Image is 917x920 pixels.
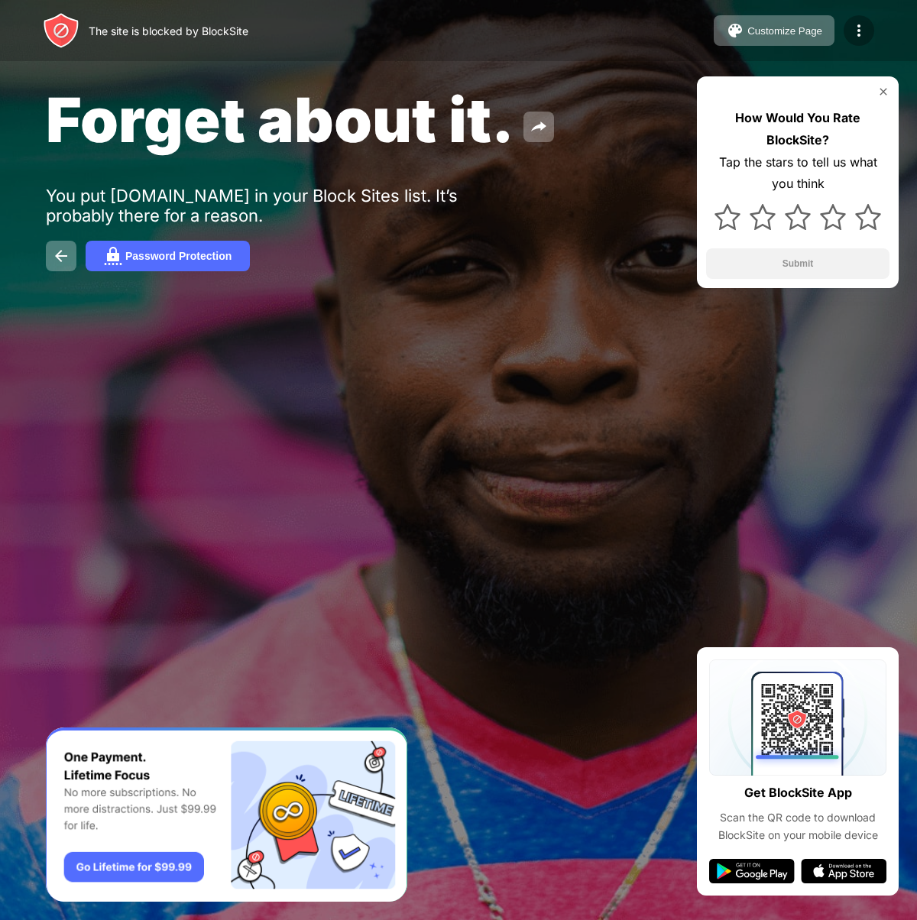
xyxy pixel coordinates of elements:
button: Password Protection [86,241,250,271]
iframe: Banner [46,727,407,902]
img: back.svg [52,247,70,265]
img: star.svg [714,204,740,230]
img: pallet.svg [726,21,744,40]
img: star.svg [855,204,881,230]
div: Customize Page [747,25,822,37]
span: Forget about it. [46,83,514,157]
img: header-logo.svg [43,12,79,49]
img: google-play.svg [709,859,795,883]
div: Scan the QR code to download BlockSite on your mobile device [709,809,886,844]
div: Tap the stars to tell us what you think [706,151,889,196]
img: password.svg [104,247,122,265]
img: star.svg [820,204,846,230]
img: star.svg [750,204,776,230]
img: menu-icon.svg [850,21,868,40]
button: Customize Page [714,15,834,46]
div: The site is blocked by BlockSite [89,24,248,37]
img: qrcode.svg [709,659,886,776]
div: Password Protection [125,250,232,262]
img: share.svg [530,118,548,136]
button: Submit [706,248,889,279]
img: rate-us-close.svg [877,86,889,98]
div: How Would You Rate BlockSite? [706,107,889,151]
img: star.svg [785,204,811,230]
div: You put [DOMAIN_NAME] in your Block Sites list. It’s probably there for a reason. [46,186,518,225]
img: app-store.svg [801,859,886,883]
div: Get BlockSite App [744,782,852,804]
